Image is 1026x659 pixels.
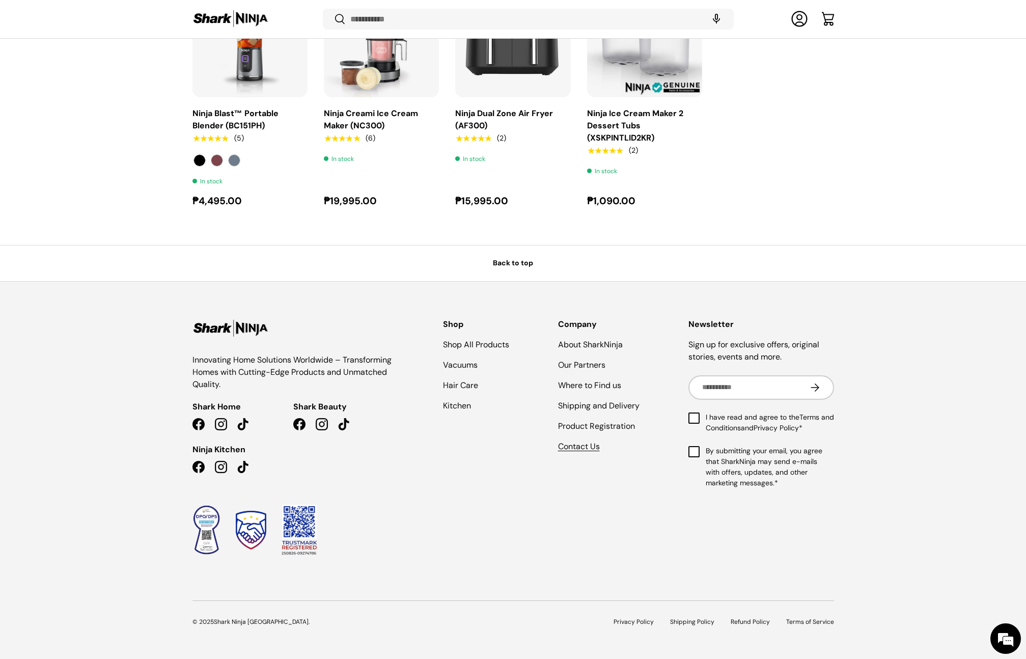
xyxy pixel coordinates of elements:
[293,401,347,413] span: Shark Beauty
[443,400,471,411] a: Kitchen
[786,618,834,626] a: Terms of Service
[192,618,310,626] span: © 2025 .
[587,108,683,143] a: Ninja Ice Cream Maker 2 Dessert Tubs (XSKPINTLID2KR)
[688,339,834,363] p: Sign up for exclusive offers, original stories, events and more.
[443,339,509,350] a: Shop All Products
[192,108,279,131] a: Ninja Blast™ Portable Blender (BC151PH)
[558,380,621,391] a: Where to Find us
[192,354,394,391] p: Innovating Home Solutions Worldwide – Transforming Homes with Cutting-Edge Products and Unmatched...
[282,505,317,556] img: Trustmark QR
[455,108,553,131] a: Ninja Dual Zone Air Fryer (AF300)
[192,444,245,456] span: Ninja Kitchen
[324,108,418,131] a: Ninja Creami Ice Cream Maker (NC300)
[211,154,223,167] label: Cranberry
[558,400,640,411] a: Shipping and Delivery
[706,413,834,432] a: Terms and Conditions
[192,505,220,555] img: Data Privacy Seal
[192,401,241,413] span: Shark Home
[558,339,623,350] a: About SharkNinja
[228,154,240,167] label: Navy Blue
[706,412,834,433] span: I have read and agree to the and *
[731,618,770,626] a: Refund Policy
[688,318,834,331] h2: Newsletter
[558,441,600,452] a: Contact Us
[443,360,478,370] a: Vacuums
[700,8,733,31] speech-search-button: Search by voice
[193,154,206,167] label: Black
[706,446,834,488] span: By submitting your email, you agree that SharkNinja may send e-mails with offers, updates, and ot...
[236,511,266,550] img: Trustmark Seal
[670,618,714,626] a: Shipping Policy
[614,618,654,626] a: Privacy Policy
[192,9,269,29] img: Shark Ninja Philippines
[754,423,799,432] a: Privacy Policy
[443,380,478,391] a: Hair Care
[558,360,605,370] a: Our Partners
[214,618,309,626] a: Shark Ninja [GEOGRAPHIC_DATA]
[558,421,635,431] a: Product Registration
